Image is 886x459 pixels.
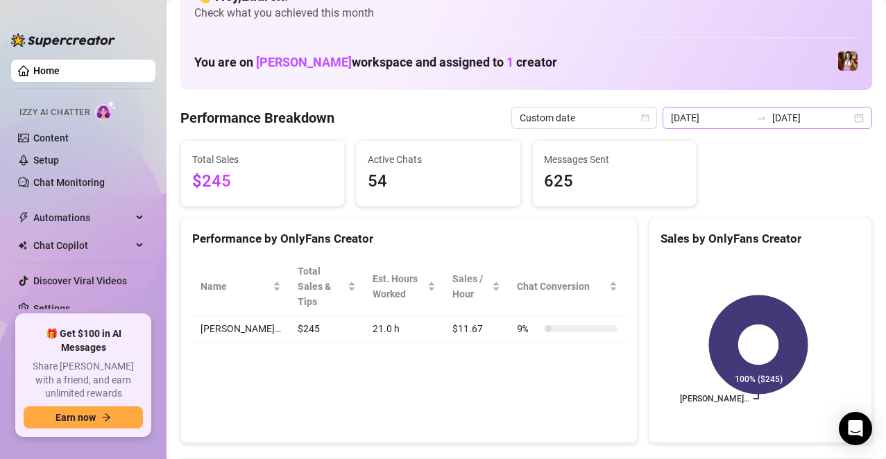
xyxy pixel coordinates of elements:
span: Chat Copilot [33,234,132,257]
span: [PERSON_NAME] [256,55,352,69]
span: 625 [544,168,685,195]
span: calendar [641,114,649,122]
td: 21.0 h [364,315,444,343]
span: Check what you achieved this month [194,6,858,21]
span: Izzy AI Chatter [19,106,90,119]
h4: Performance Breakdown [180,108,334,128]
span: Share [PERSON_NAME] with a friend, and earn unlimited rewards [24,360,143,401]
td: $245 [289,315,364,343]
th: Chat Conversion [509,258,626,315]
img: Elena [838,51,858,71]
a: Setup [33,155,59,166]
input: End date [772,110,851,125]
a: Settings [33,303,70,314]
span: Active Chats [368,152,509,167]
input: Start date [671,110,750,125]
span: Automations [33,207,132,229]
div: Open Intercom Messenger [839,412,872,445]
span: arrow-right [101,413,111,422]
div: Performance by OnlyFans Creator [192,230,626,248]
span: to [756,112,767,123]
span: Total Sales & Tips [298,263,345,309]
span: thunderbolt [18,212,29,223]
span: Chat Conversion [517,279,606,294]
a: Chat Monitoring [33,177,105,188]
span: 1 [506,55,513,69]
span: Messages Sent [544,152,685,167]
td: [PERSON_NAME]… [192,315,289,343]
td: $11.67 [444,315,509,343]
img: Chat Copilot [18,241,27,250]
span: Sales / Hour [452,271,489,302]
span: $245 [192,168,333,195]
span: swap-right [756,112,767,123]
span: Name [201,279,270,294]
h1: You are on workspace and assigned to creator [194,55,557,70]
div: Est. Hours Worked [373,271,425,302]
a: Home [33,65,60,76]
img: AI Chatter [95,101,117,121]
a: Discover Viral Videos [33,275,127,286]
span: 🎁 Get $100 in AI Messages [24,327,143,354]
button: Earn nowarrow-right [24,406,143,428]
th: Sales / Hour [444,258,509,315]
span: Total Sales [192,152,333,167]
a: Content [33,132,69,144]
span: 54 [368,168,509,195]
img: logo-BBDzfeDw.svg [11,33,115,47]
div: Sales by OnlyFans Creator [661,230,860,248]
th: Name [192,258,289,315]
span: Earn now [56,412,96,423]
text: [PERSON_NAME]… [680,394,749,404]
th: Total Sales & Tips [289,258,364,315]
span: 9 % [517,321,539,336]
span: Custom date [520,107,649,128]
